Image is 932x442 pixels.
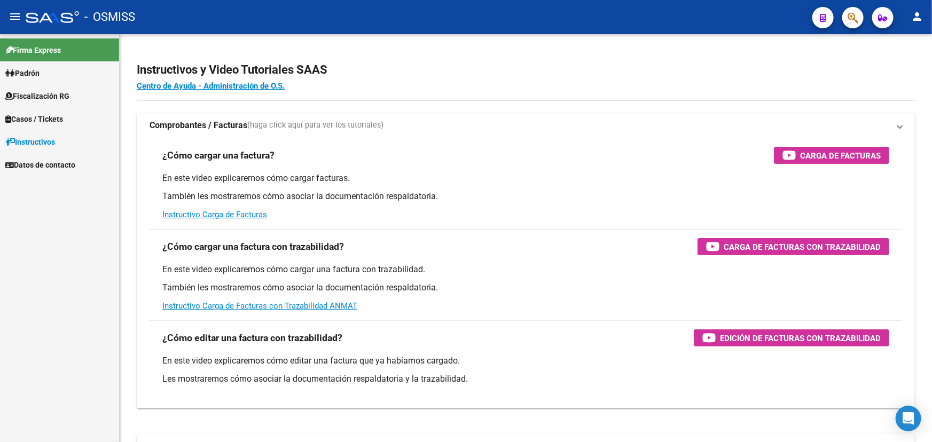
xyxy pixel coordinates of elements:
h3: ¿Cómo cargar una factura con trazabilidad? [162,239,344,254]
mat-icon: person [911,10,923,23]
span: Datos de contacto [5,159,75,171]
h3: ¿Cómo cargar una factura? [162,148,275,163]
a: Centro de Ayuda - Administración de O.S. [137,81,285,91]
strong: Comprobantes / Facturas [150,120,247,131]
a: Instructivo Carga de Facturas con Trazabilidad ANMAT [162,301,357,311]
p: En este video explicaremos cómo cargar facturas. [162,172,889,184]
button: Carga de Facturas con Trazabilidad [698,238,889,255]
p: También les mostraremos cómo asociar la documentación respaldatoria. [162,282,889,294]
span: Padrón [5,67,40,79]
span: (haga click aquí para ver los tutoriales) [247,120,383,131]
mat-icon: menu [9,10,21,23]
a: Instructivo Carga de Facturas [162,210,267,219]
button: Edición de Facturas con Trazabilidad [694,329,889,346]
mat-expansion-panel-header: Comprobantes / Facturas(haga click aquí para ver los tutoriales) [137,113,915,138]
div: Comprobantes / Facturas(haga click aquí para ver los tutoriales) [137,138,915,408]
span: Carga de Facturas con Trazabilidad [724,240,881,254]
span: Carga de Facturas [800,149,881,162]
button: Carga de Facturas [774,147,889,164]
div: Open Intercom Messenger [896,406,921,431]
h2: Instructivos y Video Tutoriales SAAS [137,60,915,80]
span: Fiscalización RG [5,90,69,102]
p: También les mostraremos cómo asociar la documentación respaldatoria. [162,191,889,202]
h3: ¿Cómo editar una factura con trazabilidad? [162,330,342,345]
span: Edición de Facturas con Trazabilidad [720,331,881,345]
p: En este video explicaremos cómo cargar una factura con trazabilidad. [162,264,889,275]
span: Firma Express [5,44,61,56]
p: Les mostraremos cómo asociar la documentación respaldatoria y la trazabilidad. [162,373,889,385]
p: En este video explicaremos cómo editar una factura que ya habíamos cargado. [162,355,889,367]
span: Instructivos [5,136,55,148]
span: Casos / Tickets [5,113,63,125]
span: - OSMISS [84,5,135,29]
